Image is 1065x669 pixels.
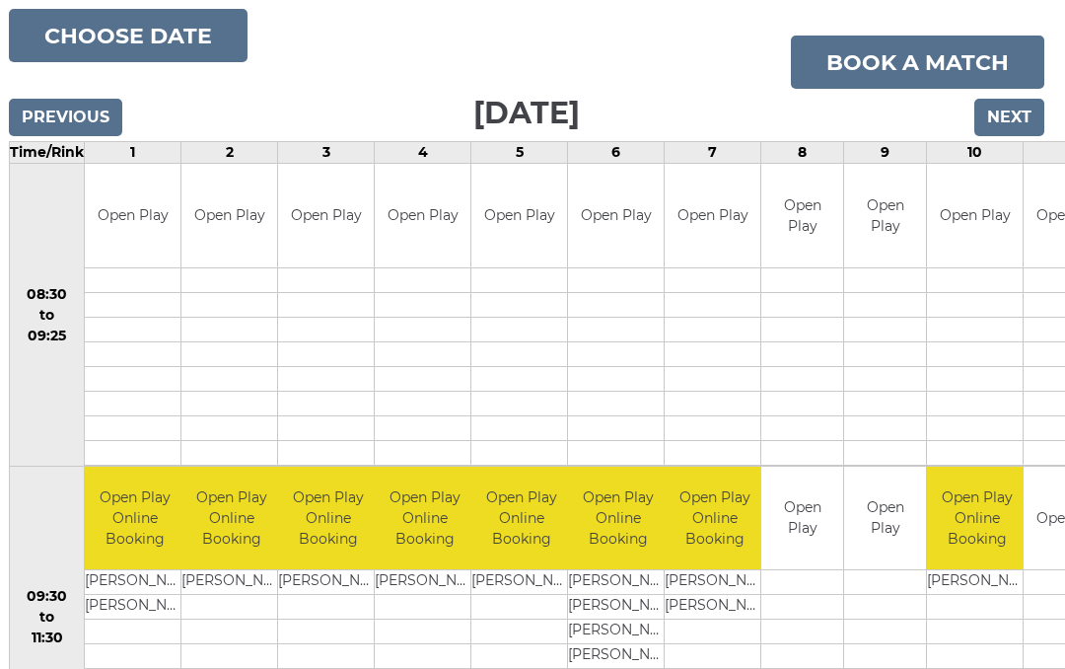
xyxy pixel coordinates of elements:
td: 6 [568,142,665,164]
td: 8 [761,142,844,164]
td: Open Play Online Booking [375,467,474,570]
td: 4 [375,142,471,164]
td: [PERSON_NAME] [927,570,1027,595]
td: [PERSON_NAME] [471,570,571,595]
td: Open Play [844,467,926,570]
td: [PERSON_NAME] [278,570,378,595]
td: Open Play Online Booking [927,467,1027,570]
a: Book a match [791,36,1044,89]
td: 10 [927,142,1024,164]
td: [PERSON_NAME] [665,595,764,620]
td: [PERSON_NAME] [85,595,184,620]
td: 2 [181,142,278,164]
input: Next [974,99,1044,136]
td: Open Play [375,164,470,267]
td: Open Play Online Booking [181,467,281,570]
td: Open Play [471,164,567,267]
td: Time/Rink [10,142,85,164]
td: Open Play Online Booking [85,467,184,570]
td: Open Play [927,164,1023,267]
td: 3 [278,142,375,164]
td: [PERSON_NAME] [665,570,764,595]
td: [PERSON_NAME] [568,570,668,595]
td: [PERSON_NAME] [568,620,668,644]
td: 1 [85,142,181,164]
td: 08:30 to 09:25 [10,164,85,467]
td: [PERSON_NAME] [568,644,668,669]
td: Open Play [761,164,843,267]
td: 7 [665,142,761,164]
td: Open Play [181,164,277,267]
td: Open Play [85,164,180,267]
td: Open Play [844,164,926,267]
td: 9 [844,142,927,164]
td: Open Play Online Booking [278,467,378,570]
td: Open Play Online Booking [471,467,571,570]
td: Open Play [761,467,843,570]
td: Open Play [568,164,664,267]
td: [PERSON_NAME] [85,570,184,595]
td: 5 [471,142,568,164]
td: [PERSON_NAME] [568,595,668,620]
td: [PERSON_NAME] [375,570,474,595]
td: Open Play Online Booking [568,467,668,570]
td: Open Play Online Booking [665,467,764,570]
td: Open Play [665,164,760,267]
td: [PERSON_NAME] [181,570,281,595]
button: Choose date [9,9,248,62]
input: Previous [9,99,122,136]
td: Open Play [278,164,374,267]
